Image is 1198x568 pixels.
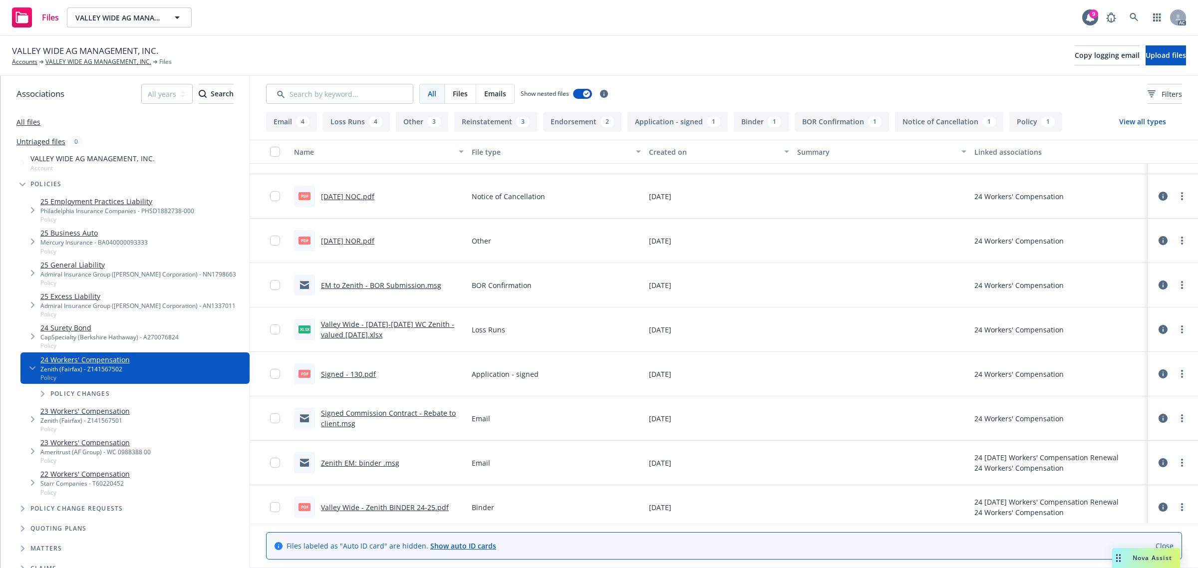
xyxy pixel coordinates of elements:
span: Policy [40,279,236,287]
div: 24 Workers' Compensation [974,280,1064,290]
span: Policies [30,181,62,187]
span: Policy [40,341,179,350]
a: more [1176,190,1188,202]
a: 23 Workers' Compensation [40,406,130,416]
div: CapSpecialty (Berkshire Hathaway) - A270076824 [40,333,179,341]
span: xlsx [299,325,310,333]
div: 24 Workers' Compensation [974,236,1064,246]
span: Nova Assist [1133,554,1172,562]
button: Nova Assist [1112,548,1180,568]
span: pdf [299,503,310,511]
span: pdf [299,370,310,377]
span: Notice of Cancellation [472,191,545,202]
span: Loss Runs [472,324,505,335]
div: Created on [649,147,778,157]
a: 22 Workers' Compensation [40,469,130,479]
div: Admiral Insurance Group ([PERSON_NAME] Corporation) - AN1337011 [40,301,236,310]
span: Matters [30,546,62,552]
span: Files [159,57,172,66]
div: Summary [797,147,956,157]
input: Select all [270,147,280,157]
div: Ameritrust (AF Group) - WC 0988388 00 [40,448,151,456]
div: 1 [982,116,996,127]
span: Binder [472,502,494,513]
span: Files [453,88,468,99]
div: 24 Workers' Compensation [974,463,1119,473]
button: SearchSearch [199,84,234,104]
div: 9 [1089,9,1098,18]
span: Emails [484,88,506,99]
span: pdf [299,192,310,200]
span: [DATE] [649,324,671,335]
span: Policy [40,488,130,497]
a: VALLEY WIDE AG MANAGEMENT, INC. [45,57,151,66]
a: more [1176,235,1188,247]
button: Endorsement [543,112,621,132]
span: All [428,88,436,99]
a: Search [1124,7,1144,27]
span: Account [30,164,155,172]
div: 3 [427,116,441,127]
div: 1 [768,116,781,127]
a: 25 General Liability [40,260,236,270]
span: VALLEY WIDE AG MANAGEMENT, INC. [75,12,162,23]
span: Quoting plans [30,526,87,532]
a: Valley Wide - Zenith BINDER 24-25.pdf [321,503,449,512]
span: Show nested files [521,89,569,98]
span: Policy [40,425,130,433]
input: Toggle Row Selected [270,280,280,290]
svg: Search [199,90,207,98]
span: Policy [40,215,194,224]
a: 24 Workers' Compensation [40,354,130,365]
input: Toggle Row Selected [270,191,280,201]
span: Filters [1162,89,1182,99]
div: 24 Workers' Compensation [974,324,1064,335]
button: Application - signed [627,112,728,132]
input: Toggle Row Selected [270,236,280,246]
button: Copy logging email [1075,45,1140,65]
div: Drag to move [1112,548,1125,568]
a: more [1176,323,1188,335]
div: 24 [DATE] Workers' Compensation Renewal [974,452,1119,463]
span: [DATE] [649,236,671,246]
div: 24 Workers' Compensation [974,507,1119,518]
span: VALLEY WIDE AG MANAGEMENT, INC. [30,153,155,164]
span: BOR Confirmation [472,280,532,290]
div: Starr Companies - T60220452 [40,479,130,488]
a: EM to Zenith - BOR Submission.msg [321,281,441,290]
button: Email [266,112,317,132]
a: Files [8,3,63,31]
a: Show auto ID cards [430,541,496,551]
button: Upload files [1146,45,1186,65]
a: Accounts [12,57,37,66]
span: [DATE] [649,191,671,202]
div: 24 Workers' Compensation [974,413,1064,424]
button: Created on [645,140,793,164]
button: Summary [793,140,971,164]
button: Notice of Cancellation [895,112,1003,132]
input: Toggle Row Selected [270,458,280,468]
div: 24 Workers' Compensation [974,369,1064,379]
span: Policy [40,310,236,318]
div: 1 [868,116,882,127]
a: Report a Bug [1101,7,1121,27]
div: 3 [516,116,530,127]
input: Toggle Row Selected [270,369,280,379]
input: Toggle Row Selected [270,413,280,423]
button: Policy [1009,112,1062,132]
a: 25 Business Auto [40,228,148,238]
div: 1 [1041,116,1055,127]
input: Toggle Row Selected [270,324,280,334]
span: [DATE] [649,413,671,424]
span: Email [472,458,490,468]
span: Other [472,236,491,246]
span: [DATE] [649,369,671,379]
div: 1 [707,116,720,127]
div: 24 [DATE] Workers' Compensation Renewal [974,497,1119,507]
div: Zenith (Fairfax) - Z141567501 [40,416,130,425]
button: Name [290,140,468,164]
a: more [1176,457,1188,469]
button: View all types [1103,112,1182,132]
button: Filters [1148,84,1182,104]
div: Admiral Insurance Group ([PERSON_NAME] Corporation) - NN1798663 [40,270,236,279]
